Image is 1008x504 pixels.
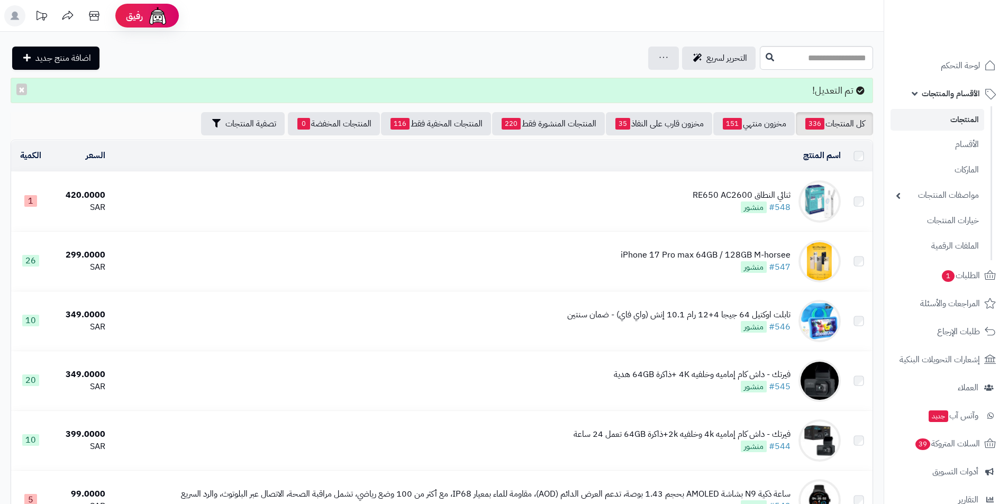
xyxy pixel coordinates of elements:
[55,189,105,201] div: 420.0000
[741,321,767,333] span: منشور
[225,117,276,130] span: تصفية المنتجات
[798,419,841,462] img: فيرتك - داش كام إماميه 4k وخلفيه 2k+ذاكرة 64GB تعمل 24 ساعة
[900,352,980,367] span: إشعارات التحويلات البنكية
[492,112,605,135] a: المنتجات المنشورة فقط220
[55,261,105,273] div: SAR
[55,441,105,453] div: SAR
[55,428,105,441] div: 399.0000
[55,201,105,214] div: SAR
[35,52,91,65] span: اضافة منتج جديد
[615,118,630,130] span: 35
[682,47,756,70] a: التحرير لسريع
[55,381,105,393] div: SAR
[769,320,791,333] a: #546
[55,309,105,321] div: 349.0000
[936,30,998,52] img: logo-2.png
[288,112,380,135] a: المنتجات المخفضة0
[891,403,1002,428] a: وآتس آبجديد
[942,270,955,282] span: 1
[11,78,873,103] div: تم التعديل!
[920,296,980,311] span: المراجعات والأسئلة
[693,189,791,201] div: ثنائي النطاق RE650 AC2600
[713,112,795,135] a: مخزون منتهي151
[932,464,978,479] span: أدوات التسويق
[891,319,1002,344] a: طلبات الإرجاع
[28,5,55,29] a: تحديثات المنصة
[928,408,978,423] span: وآتس آب
[22,434,39,446] span: 10
[803,149,841,162] a: اسم المنتج
[941,58,980,73] span: لوحة التحكم
[941,268,980,283] span: الطلبات
[55,249,105,261] div: 299.0000
[16,84,27,95] button: ×
[22,315,39,326] span: 10
[798,240,841,282] img: iPhone 17 Pro max 64GB / 128GB M-horsee
[891,291,1002,316] a: المراجعات والأسئلة
[929,410,948,422] span: جديد
[798,360,841,402] img: فيرتك - داش كام إماميه وخلفيه 4K +ذاكرة 64GB هدية
[55,488,105,500] div: 99.0000
[915,438,930,450] span: 39
[958,380,978,395] span: العملاء
[86,149,105,162] a: السعر
[891,109,984,131] a: المنتجات
[22,255,39,267] span: 26
[126,10,143,22] span: رفيق
[922,86,980,101] span: الأقسام والمنتجات
[741,441,767,452] span: منشور
[891,53,1002,78] a: لوحة التحكم
[55,369,105,381] div: 349.0000
[891,209,984,232] a: خيارات المنتجات
[769,261,791,273] a: #547
[181,488,791,500] div: ساعة ذكية N9 بشاشة AMOLED بحجم 1.43 بوصة، تدعم العرض الدائم (AOD)، مقاومة للماء بمعيار IP68، مع أ...
[741,381,767,392] span: منشور
[574,428,791,441] div: فيرتك - داش كام إماميه 4k وخلفيه 2k+ذاكرة 64GB تعمل 24 ساعة
[391,118,410,130] span: 116
[201,112,285,135] button: تصفية المنتجات
[621,249,791,261] div: iPhone 17 Pro max 64GB / 128GB M-horsee
[147,5,168,26] img: ai-face.png
[297,118,310,130] span: 0
[741,201,767,213] span: منشور
[706,52,747,65] span: التحرير لسريع
[606,112,712,135] a: مخزون قارب على النفاذ35
[891,431,1002,456] a: السلات المتروكة39
[20,149,41,162] a: الكمية
[891,263,1002,288] a: الطلبات1
[798,300,841,342] img: تابلت اوكتيل 64 جيجا 4+12 رام 10.1 إنش (واي فاي) - ضمان سنتين
[567,309,791,321] div: تابلت اوكتيل 64 جيجا 4+12 رام 10.1 إنش (واي فاي) - ضمان سنتين
[891,235,984,258] a: الملفات الرقمية
[798,180,841,223] img: ثنائي النطاق RE650 AC2600
[891,375,1002,400] a: العملاء
[381,112,491,135] a: المنتجات المخفية فقط116
[502,118,521,130] span: 220
[769,440,791,453] a: #544
[891,159,984,181] a: الماركات
[891,184,984,207] a: مواصفات المنتجات
[914,436,980,451] span: السلات المتروكة
[12,47,99,70] a: اضافة منتج جديد
[891,347,1002,372] a: إشعارات التحويلات البنكية
[769,201,791,214] a: #548
[891,133,984,156] a: الأقسام
[24,195,37,207] span: 1
[937,324,980,339] span: طلبات الإرجاع
[805,118,824,130] span: 336
[22,374,39,386] span: 20
[614,369,791,381] div: فيرتك - داش كام إماميه وخلفيه 4K +ذاكرة 64GB هدية
[55,321,105,333] div: SAR
[723,118,742,130] span: 151
[769,380,791,393] a: #545
[741,261,767,273] span: منشور
[796,112,873,135] a: كل المنتجات336
[891,459,1002,484] a: أدوات التسويق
